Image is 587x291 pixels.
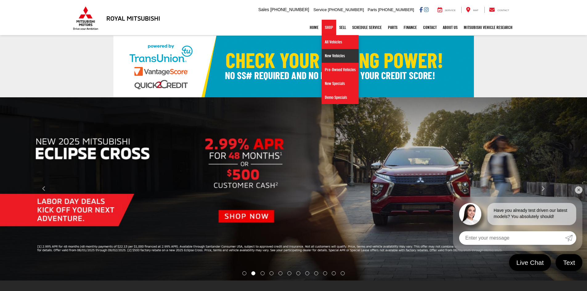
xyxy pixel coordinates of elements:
[424,7,429,12] a: Instagram: Click to visit our Instagram page
[332,271,336,275] li: Go to slide number 11.
[113,36,474,97] img: Check Your Buying Power
[420,20,440,35] a: Contact
[258,7,269,12] span: Sales
[307,20,322,35] a: Home
[419,7,423,12] a: Facebook: Click to visit our Facebook page
[72,6,100,30] img: Mitsubishi
[509,254,551,271] a: Live Chat
[445,9,456,12] span: Service
[106,15,160,22] h3: Royal Mitsubishi
[461,20,516,35] a: Mitsubishi Vehicle Research
[433,7,460,13] a: Service
[341,271,345,275] li: Go to slide number 12.
[461,7,483,13] a: Map
[322,91,359,104] a: Demo Specials
[322,77,359,91] a: New Specials
[314,271,318,275] li: Go to slide number 9.
[368,7,377,12] span: Parts
[313,7,327,12] span: Service
[305,271,309,275] li: Go to slide number 8.
[556,254,582,271] a: Text
[513,258,547,267] span: Live Chat
[296,271,300,275] li: Go to slide number 7.
[322,63,359,77] a: Pre-Owned Vehicles
[328,7,364,12] span: [PHONE_NUMBER]
[484,7,514,13] a: Contact
[270,7,309,12] span: [PHONE_NUMBER]
[270,271,274,275] li: Go to slide number 4.
[323,271,327,275] li: Go to slide number 10.
[336,20,349,35] a: Sell
[497,9,509,12] span: Contact
[440,20,461,35] a: About Us
[487,203,576,225] div: Have you already test driven our latest models? You absolutely should!
[322,20,336,35] a: Shop
[459,231,565,245] input: Enter your message
[560,258,578,267] span: Text
[473,9,478,12] span: Map
[378,7,414,12] span: [PHONE_NUMBER]
[349,20,385,35] a: Schedule Service: Opens in a new tab
[322,49,359,63] a: New Vehicles
[261,271,265,275] li: Go to slide number 3.
[401,20,420,35] a: Finance
[251,271,255,275] li: Go to slide number 2.
[242,271,246,275] li: Go to slide number 1.
[565,231,576,245] a: Submit
[279,271,283,275] li: Go to slide number 5.
[499,110,587,268] button: Click to view next picture.
[459,203,481,225] img: Agent profile photo
[287,271,291,275] li: Go to slide number 6.
[322,35,359,49] a: All Vehicles
[385,20,401,35] a: Parts: Opens in a new tab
